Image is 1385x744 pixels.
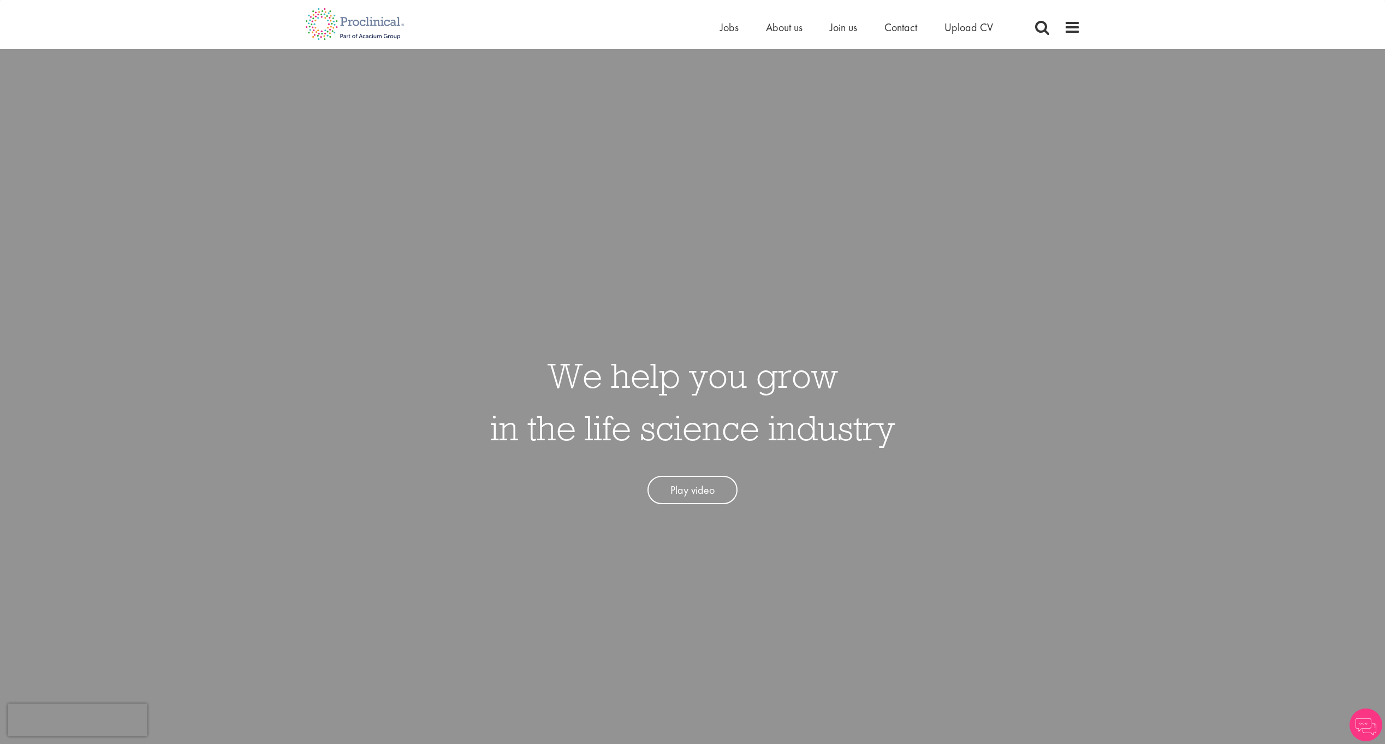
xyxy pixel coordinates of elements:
[884,20,917,34] a: Contact
[944,20,993,34] a: Upload CV
[766,20,803,34] a: About us
[1350,708,1382,741] img: Chatbot
[830,20,857,34] a: Join us
[490,349,895,454] h1: We help you grow in the life science industry
[647,476,738,505] a: Play video
[720,20,739,34] a: Jobs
